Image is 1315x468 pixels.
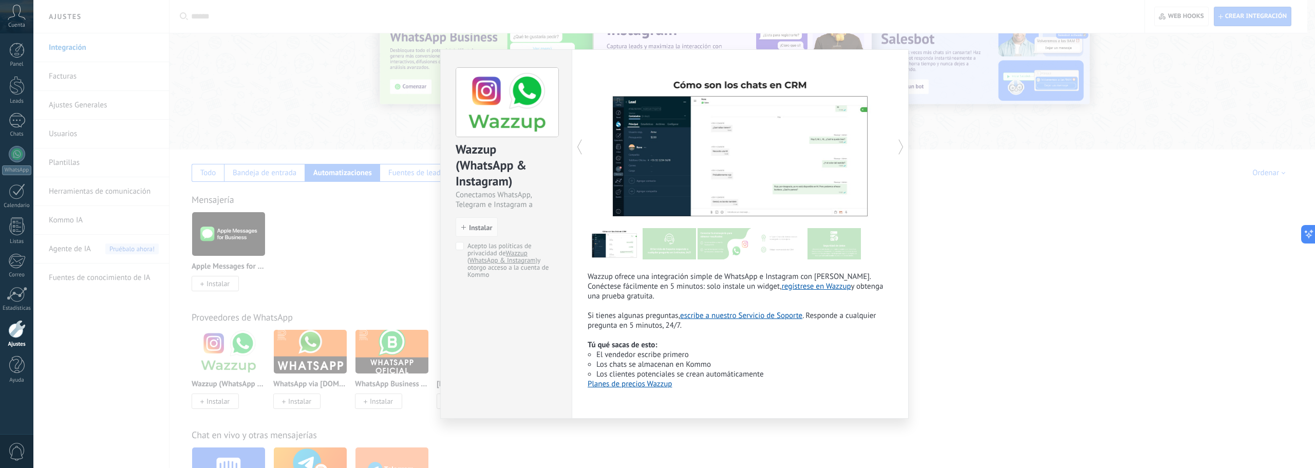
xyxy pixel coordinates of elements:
[469,224,492,231] span: Instalar
[596,350,893,360] li: El vendedor escribe primero
[596,369,893,379] li: Los clientes potenciales se crean automáticamente
[643,228,696,259] img: tour_image_bb5754d24b8ca566b79b37d8b056068b.png
[456,217,498,237] button: Instalar
[456,141,557,190] div: Wazzup (WhatsApp & Instagram)
[2,377,32,384] div: Ayuda
[467,242,553,278] div: Acepto las políticas de privacidad de Wazzup (WhatsApp & Instagram) y otorgo acceso a la cuenta d...
[8,22,25,29] span: Cuenta
[698,228,751,259] img: tour_image_d1a9f6364d18fc9e0b6e6c8657c1d64b.png
[467,249,537,265] a: Wazzup (WhatsApp & Instagram)
[456,68,558,137] img: logo_main.png
[588,272,883,301] span: Wazzup ofrece una integración simple de WhatsApp e Instagram con [PERSON_NAME]. Conéctese fácilme...
[588,228,641,259] img: tour_image_f29f26d40a143ab2e745c052893aefeb.jpg
[2,61,32,68] div: Panel
[2,272,32,278] div: Correo
[2,131,32,138] div: Chats
[782,282,851,291] a: regístrese en Wazzup
[596,360,893,369] li: Los chats se almacenan en Kommo
[2,98,32,105] div: Leads
[753,228,806,259] img: tour_image_689f5d0be2e97df4b4ae4213afa73eb4.png
[588,340,657,350] b: Tú qué sacas de esto:
[680,311,802,321] a: escribe a nuestro Servicio de Soporte
[807,228,861,259] img: tour_image_cb73f3618f6dd8498d8c1943634ed282.jpg
[588,379,672,389] a: Planes de precios Wazzup
[2,165,31,175] div: WhatsApp
[2,305,32,312] div: Estadísticas
[456,190,557,210] div: Conectamos WhatsApp, Telegram e Instagram a Kommo
[467,242,553,278] span: Acepto las políticas de privacidad de y otorgo acceso a la cuenta de Kommo
[2,202,32,209] div: Calendario
[588,311,876,330] span: Si tienes algunas preguntas, . Responde a cualquier pregunta en 5 minutos, 24/7.
[2,341,32,348] div: Ajustes
[2,238,32,245] div: Listas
